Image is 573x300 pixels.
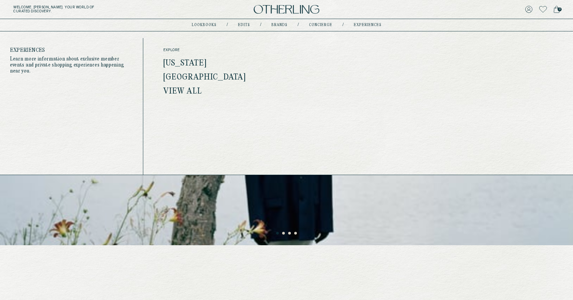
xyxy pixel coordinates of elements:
button: 1 [276,232,279,235]
a: 0 [554,5,560,14]
div: / [298,22,299,28]
p: Learn more information about exclusive member events and private shopping experiences happening n... [10,56,133,74]
div: / [342,22,344,28]
span: explore [163,48,297,52]
div: / [260,22,261,28]
a: [GEOGRAPHIC_DATA] [163,73,246,82]
a: Brands [271,23,288,27]
button: 3 [288,232,292,235]
a: experiences [354,23,382,27]
a: [US_STATE] [163,59,207,68]
button: 4 [294,232,298,235]
a: View all [163,87,202,96]
span: 0 [558,7,562,11]
div: / [227,22,228,28]
a: lookbooks [192,23,217,27]
a: Edits [238,23,250,27]
h4: Experiences [10,48,133,53]
img: logo [254,5,319,14]
button: 2 [282,232,285,235]
h5: Welcome, [PERSON_NAME] . Your world of curated discovery. [13,5,177,13]
a: concierge [309,23,332,27]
